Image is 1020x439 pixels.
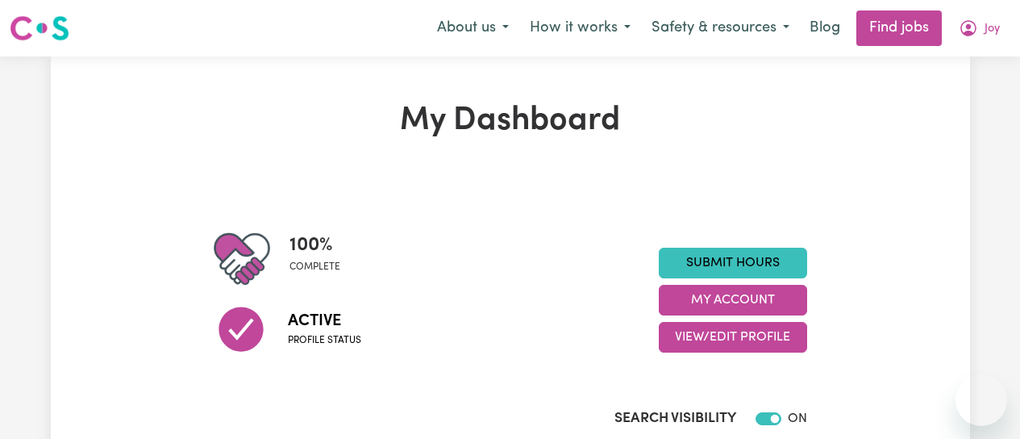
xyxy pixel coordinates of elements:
[659,322,807,353] button: View/Edit Profile
[955,374,1007,426] iframe: Button to launch messaging window
[10,10,69,47] a: Careseekers logo
[985,20,1000,38] span: Joy
[659,285,807,316] button: My Account
[641,11,800,45] button: Safety & resources
[519,11,641,45] button: How it works
[948,11,1010,45] button: My Account
[614,408,736,429] label: Search Visibility
[288,333,361,348] span: Profile status
[659,248,807,278] a: Submit Hours
[788,412,807,425] span: ON
[214,102,807,140] h1: My Dashboard
[289,260,340,274] span: complete
[289,231,340,260] span: 100 %
[288,309,361,333] span: Active
[427,11,519,45] button: About us
[289,231,353,287] div: Profile completeness: 100%
[10,14,69,43] img: Careseekers logo
[800,10,850,46] a: Blog
[856,10,942,46] a: Find jobs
